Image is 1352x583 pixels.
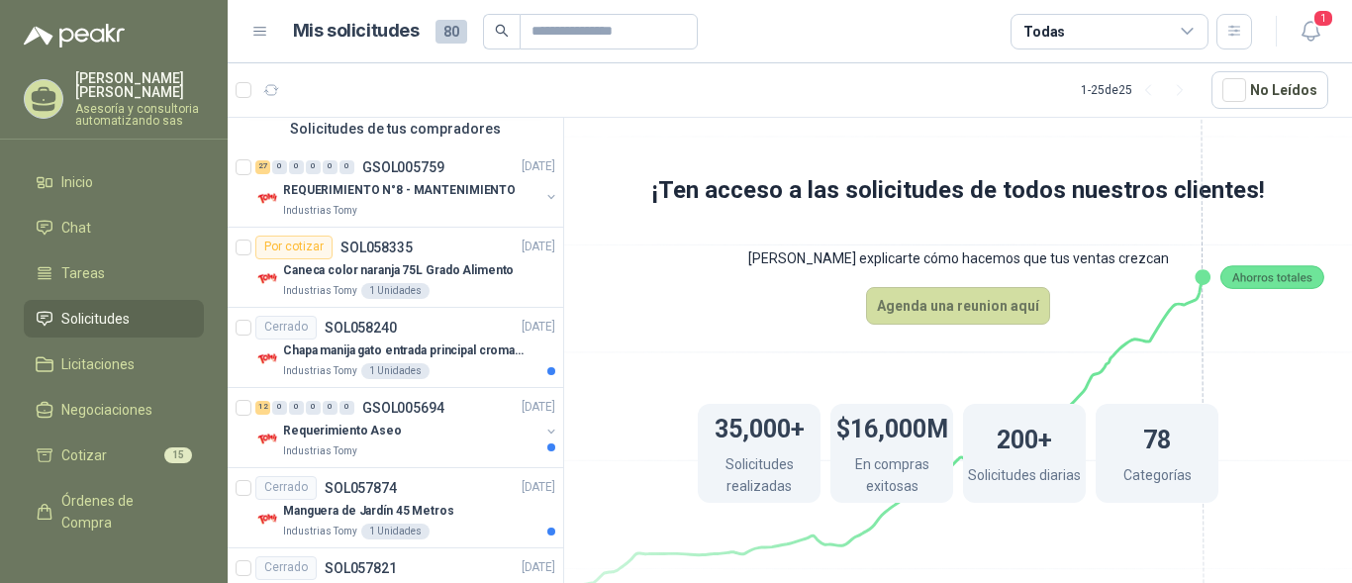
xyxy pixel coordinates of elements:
div: 1 Unidades [361,524,430,539]
p: SOL058240 [325,321,397,335]
div: 1 Unidades [361,363,430,379]
img: Company Logo [255,187,279,211]
a: Licitaciones [24,345,204,383]
span: Negociaciones [61,399,152,421]
a: Solicitudes [24,300,204,338]
div: 0 [272,160,287,174]
p: Requerimiento Aseo [283,422,402,440]
a: CerradoSOL058240[DATE] Company LogoChapa manija gato entrada principal cromado mate llave de segu... [228,308,563,388]
span: 15 [164,447,192,463]
span: Inicio [61,171,93,193]
a: CerradoSOL057874[DATE] Company LogoManguera de Jardín 45 MetrosIndustrias Tomy1 Unidades [228,468,563,548]
a: Inicio [24,163,204,201]
p: Industrias Tomy [283,363,357,379]
p: SOL057821 [325,561,397,575]
a: Por cotizarSOL058335[DATE] Company LogoCaneca color naranja 75L Grado AlimentoIndustrias Tomy1 Un... [228,228,563,308]
span: Chat [61,217,91,239]
div: Por cotizar [255,236,333,259]
div: Solicitudes de tus compradores [228,110,563,147]
p: [DATE] [522,318,555,337]
p: Chapa manija gato entrada principal cromado mate llave de seguridad [283,341,530,360]
span: Tareas [61,262,105,284]
p: [DATE] [522,238,555,256]
img: Company Logo [255,347,279,371]
button: No Leídos [1211,71,1328,109]
img: Company Logo [255,508,279,532]
img: Company Logo [255,428,279,451]
p: [DATE] [522,558,555,577]
a: 27 0 0 0 0 0 GSOL005759[DATE] Company LogoREQUERIMIENTO N°8 - MANTENIMIENTOIndustrias Tomy [255,155,559,219]
p: Industrias Tomy [283,524,357,539]
h1: $16,000M [836,405,948,448]
p: [PERSON_NAME] [PERSON_NAME] [75,71,204,99]
a: 12 0 0 0 0 0 GSOL005694[DATE] Company LogoRequerimiento AseoIndustrias Tomy [255,396,559,459]
a: Cotizar15 [24,437,204,474]
p: [DATE] [522,157,555,176]
p: Solicitudes realizadas [698,453,821,502]
p: Industrias Tomy [283,203,357,219]
div: 0 [306,401,321,415]
p: GSOL005759 [362,160,444,174]
div: 12 [255,401,270,415]
div: 0 [339,401,354,415]
p: Solicitudes diarias [968,464,1081,491]
a: Tareas [24,254,204,292]
span: search [495,24,509,38]
div: Cerrado [255,476,317,500]
p: Asesoría y consultoria automatizando sas [75,103,204,127]
div: 0 [339,160,354,174]
p: GSOL005694 [362,401,444,415]
h1: 200+ [997,416,1052,459]
div: 0 [306,160,321,174]
span: Cotizar [61,444,107,466]
p: Caneca color naranja 75L Grado Alimento [283,261,514,280]
p: Manguera de Jardín 45 Metros [283,502,454,521]
div: 0 [289,160,304,174]
p: REQUERIMIENTO N°8 - MANTENIMIENTO [283,181,516,200]
div: 0 [323,401,338,415]
a: Negociaciones [24,391,204,429]
p: Categorías [1123,464,1192,491]
p: [DATE] [522,398,555,417]
h1: 78 [1143,416,1171,459]
div: Cerrado [255,316,317,340]
h1: 35,000+ [715,405,805,448]
h1: Mis solicitudes [293,17,420,46]
p: [DATE] [522,478,555,497]
div: Cerrado [255,556,317,580]
div: 27 [255,160,270,174]
span: Licitaciones [61,353,135,375]
img: Company Logo [255,267,279,291]
p: SOL057874 [325,481,397,495]
span: Órdenes de Compra [61,490,185,534]
div: 1 Unidades [361,283,430,299]
p: SOL058335 [340,241,413,254]
a: Chat [24,209,204,246]
span: 1 [1312,9,1334,28]
div: 0 [272,401,287,415]
p: Industrias Tomy [283,283,357,299]
button: 1 [1293,14,1328,49]
span: 80 [435,20,467,44]
img: Logo peakr [24,24,125,48]
div: 0 [289,401,304,415]
div: 0 [323,160,338,174]
div: 1 - 25 de 25 [1081,74,1196,106]
p: Industrias Tomy [283,443,357,459]
a: Órdenes de Compra [24,482,204,541]
button: Agenda una reunion aquí [866,287,1050,325]
span: Solicitudes [61,308,130,330]
div: Todas [1023,21,1065,43]
p: En compras exitosas [830,453,953,502]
